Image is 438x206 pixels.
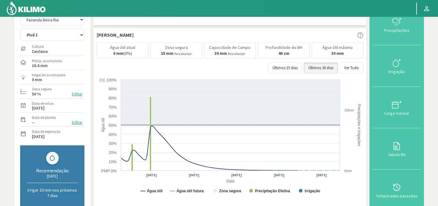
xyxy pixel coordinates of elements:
[228,52,245,56] small: Para alcançar
[101,169,117,173] text: PMP 0%
[209,45,251,50] p: Capacidade de Campo
[32,78,42,82] label: 0 mm
[27,187,78,198] p: Irrigar 20 mm nos próximos 7 dias
[113,51,124,56] b: 0 mm
[268,62,302,73] button: Últimos 15 dias
[109,132,117,137] text: 40%
[32,44,48,49] label: Cultura
[255,189,290,193] text: Precipitação Efetiva
[373,4,421,45] button: Precipitações
[340,62,363,73] button: Ver Tudo
[32,92,41,96] label: 50 %
[32,64,48,68] label: 16.6 mm
[161,51,173,56] b: 15 mm
[373,87,421,128] button: Carga mensal
[189,173,199,178] text: [DATE]
[304,62,338,73] button: Últimos 30 dias
[32,129,60,134] label: Data de expiração
[70,119,84,126] button: Editar
[32,58,62,64] label: Precip. acumulada
[99,78,117,82] text: CC 100%
[316,173,327,178] text: [DATE]
[32,50,48,54] label: Centeno
[174,52,192,56] small: Para alcançar
[109,150,117,155] text: 20%
[109,87,117,91] text: 90%
[110,45,135,50] p: Água útil atual
[374,111,419,115] div: Carga mensal
[27,174,78,179] div: [DATE]
[305,189,320,193] text: Irrigação
[147,189,162,193] text: Água útil
[101,118,105,132] text: Água útil
[109,123,117,128] text: 50%
[219,189,241,193] text: Zona segura
[322,45,353,50] p: Água útil máxima
[227,179,235,183] text: Data
[214,51,227,56] b: 30 mm
[32,135,45,139] label: [DATE]
[357,104,361,146] text: Precipitações e irrigações
[109,96,117,100] text: 80%
[32,120,35,124] label: --
[374,194,419,198] div: Temporadas passadas
[331,51,344,56] b: 30 mm
[109,105,117,110] text: 70%
[109,114,117,118] text: 60%
[32,101,54,106] label: Data de início
[32,72,65,78] label: Irrigação acumulada
[32,86,52,92] label: Zona segura
[109,159,117,164] text: 10%
[344,108,354,112] text: 10mm
[97,31,134,39] p: [PERSON_NAME]
[176,189,204,193] text: Água útil futura
[374,152,419,157] div: Tabela BH
[274,173,284,178] text: [DATE]
[165,45,188,50] p: Zona segura
[113,51,132,56] p: (0%)
[344,169,352,173] text: 0mm
[265,45,302,50] p: Profundidade do BH
[146,173,157,178] text: [DATE]
[32,115,56,120] label: Data de plantio
[109,141,117,146] text: 30%
[374,69,419,74] div: Irrigação
[27,167,78,174] div: Recomendação
[374,28,419,32] div: Precipitações
[6,1,46,16] img: Kilimo
[231,173,242,178] text: [DATE]
[32,106,45,110] label: [DATE]
[373,45,421,87] button: Irrigação
[278,51,289,56] b: 40 cm
[373,128,421,170] button: Tabela BH
[70,91,84,98] button: Editar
